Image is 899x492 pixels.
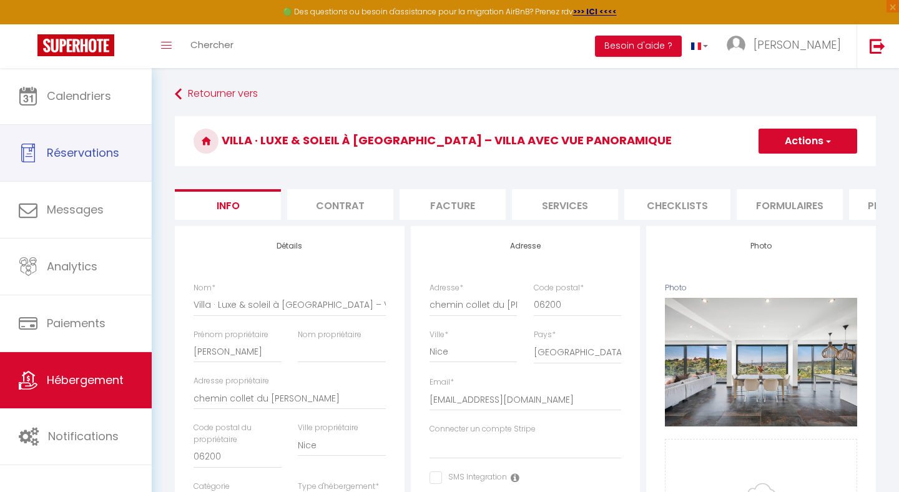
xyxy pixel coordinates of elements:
span: Hébergement [47,372,124,388]
h4: Détails [194,242,386,250]
button: Actions [759,129,857,154]
h3: Villa · Luxe & soleil à [GEOGRAPHIC_DATA] – Villa avec vue panoramique [175,116,876,166]
label: Ville propriétaire [298,422,358,434]
span: Chercher [190,38,233,51]
span: Paiements [47,315,106,331]
label: Ville [430,329,448,341]
li: Formulaires [737,189,843,220]
label: Pays [534,329,556,341]
label: Adresse [430,282,463,294]
span: Messages [47,202,104,217]
span: Analytics [47,258,97,274]
a: Retourner vers [175,83,876,106]
span: Réservations [47,145,119,160]
span: Notifications [48,428,119,444]
label: Code postal du propriétaire [194,422,282,446]
span: Calendriers [47,88,111,104]
li: Checklists [624,189,730,220]
a: Chercher [181,24,243,68]
a: >>> ICI <<<< [573,6,617,17]
label: Email [430,376,454,388]
span: [PERSON_NAME] [754,37,841,52]
img: Super Booking [37,34,114,56]
label: Code postal [534,282,584,294]
label: Nom [194,282,215,294]
label: Nom propriétaire [298,329,361,341]
img: logout [870,38,885,54]
li: Facture [400,189,506,220]
li: Contrat [287,189,393,220]
a: ... [PERSON_NAME] [717,24,857,68]
label: Prénom propriétaire [194,329,268,341]
label: Connecter un compte Stripe [430,423,536,435]
li: Info [175,189,281,220]
h4: Adresse [430,242,622,250]
button: Besoin d'aide ? [595,36,682,57]
label: Adresse propriétaire [194,375,269,387]
label: Photo [665,282,687,294]
h4: Photo [665,242,857,250]
img: ... [727,36,745,54]
li: Services [512,189,618,220]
